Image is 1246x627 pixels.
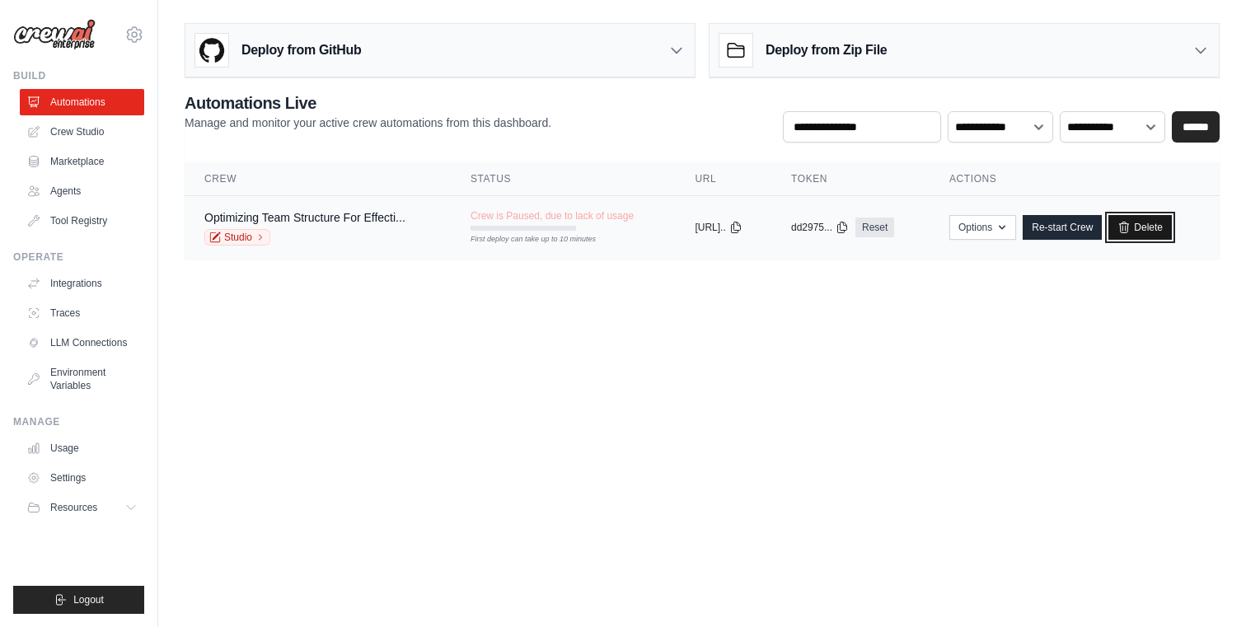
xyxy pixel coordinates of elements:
[20,208,144,234] a: Tool Registry
[13,586,144,614] button: Logout
[73,593,104,606] span: Logout
[675,162,771,196] th: URL
[766,40,887,60] h3: Deploy from Zip File
[471,234,576,246] div: First deploy can take up to 10 minutes
[20,465,144,491] a: Settings
[241,40,361,60] h3: Deploy from GitHub
[1023,215,1102,240] a: Re-start Crew
[20,89,144,115] a: Automations
[13,19,96,50] img: Logo
[451,162,675,196] th: Status
[791,221,849,234] button: dd2975...
[13,250,144,264] div: Operate
[20,178,144,204] a: Agents
[855,218,894,237] a: Reset
[20,148,144,175] a: Marketplace
[13,69,144,82] div: Build
[204,211,405,224] a: Optimizing Team Structure For Effecti...
[1164,548,1246,627] div: Виджет чата
[20,359,144,399] a: Environment Variables
[50,501,97,514] span: Resources
[20,300,144,326] a: Traces
[20,270,144,297] a: Integrations
[185,115,551,131] p: Manage and monitor your active crew automations from this dashboard.
[185,91,551,115] h2: Automations Live
[20,494,144,521] button: Resources
[1108,215,1172,240] a: Delete
[771,162,930,196] th: Token
[1164,548,1246,627] iframe: Chat Widget
[13,415,144,428] div: Manage
[20,119,144,145] a: Crew Studio
[471,209,634,222] span: Crew is Paused, due to lack of usage
[204,229,270,246] a: Studio
[20,435,144,461] a: Usage
[930,162,1220,196] th: Actions
[949,215,1016,240] button: Options
[20,330,144,356] a: LLM Connections
[185,162,451,196] th: Crew
[195,34,228,67] img: GitHub Logo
